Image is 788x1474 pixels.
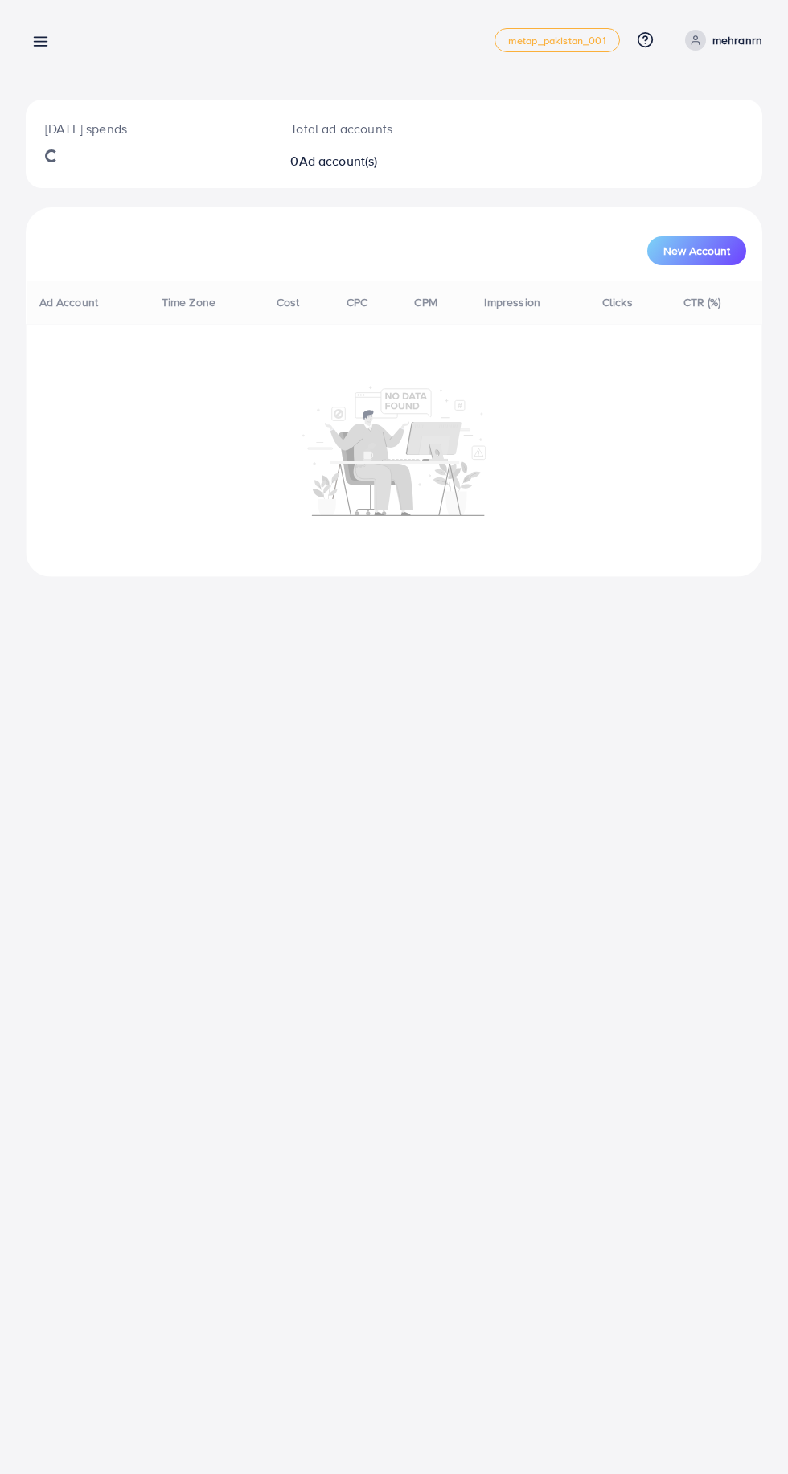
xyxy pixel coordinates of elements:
[290,119,436,138] p: Total ad accounts
[45,119,252,138] p: [DATE] spends
[663,245,730,256] span: New Account
[495,28,620,52] a: metap_pakistan_001
[647,236,746,265] button: New Account
[679,30,762,51] a: mehranrn
[290,154,436,169] h2: 0
[508,35,606,46] span: metap_pakistan_001
[712,31,762,50] p: mehranrn
[299,152,378,170] span: Ad account(s)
